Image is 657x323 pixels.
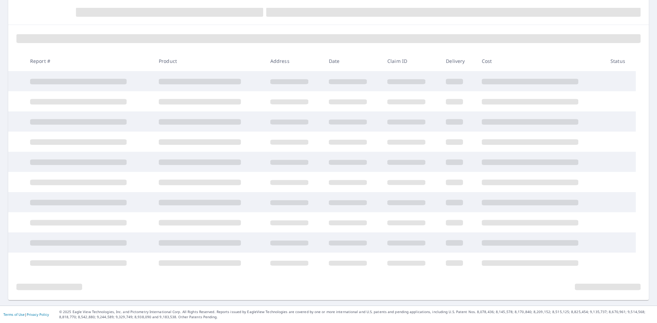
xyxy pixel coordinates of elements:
[3,312,25,317] a: Terms of Use
[153,51,265,71] th: Product
[323,51,382,71] th: Date
[59,309,654,320] p: © 2025 Eagle View Technologies, Inc. and Pictometry International Corp. All Rights Reserved. Repo...
[382,51,440,71] th: Claim ID
[476,51,605,71] th: Cost
[25,51,153,71] th: Report #
[265,51,323,71] th: Address
[440,51,476,71] th: Delivery
[3,312,49,317] p: |
[605,51,636,71] th: Status
[27,312,49,317] a: Privacy Policy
